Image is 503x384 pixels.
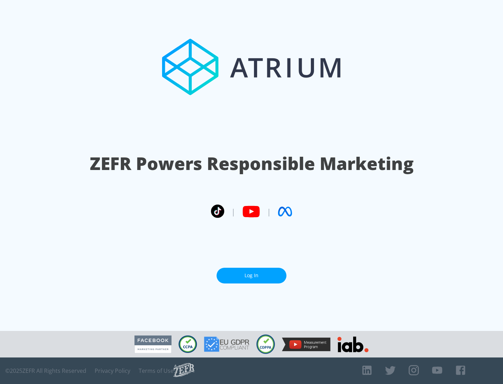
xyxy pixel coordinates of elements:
img: CCPA Compliant [178,335,197,353]
a: Log In [217,268,286,283]
img: GDPR Compliant [204,337,249,352]
img: Facebook Marketing Partner [134,335,172,353]
span: | [267,206,271,217]
img: YouTube Measurement Program [282,338,330,351]
img: COPPA Compliant [256,334,275,354]
a: Privacy Policy [95,367,130,374]
img: IAB [337,337,369,352]
a: Terms of Use [139,367,174,374]
h1: ZEFR Powers Responsible Marketing [90,152,414,176]
span: | [231,206,235,217]
span: © 2025 ZEFR All Rights Reserved [5,367,86,374]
